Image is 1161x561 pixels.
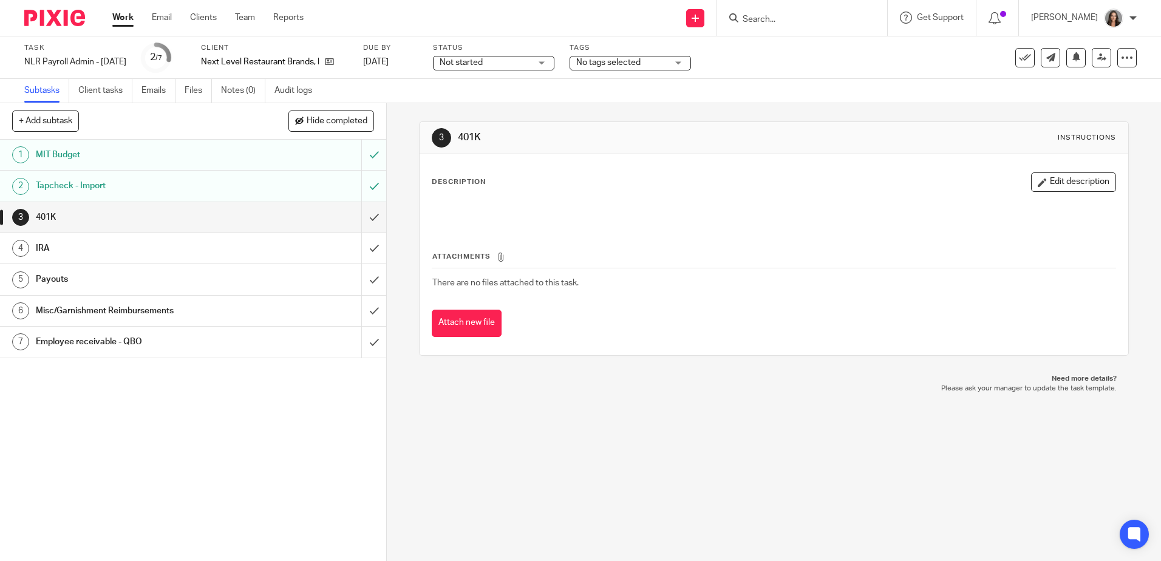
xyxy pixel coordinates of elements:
[433,43,554,53] label: Status
[12,178,29,195] div: 2
[24,43,126,53] label: Task
[432,128,451,148] div: 3
[432,310,502,337] button: Attach new file
[432,177,486,187] p: Description
[1031,12,1098,24] p: [PERSON_NAME]
[1104,8,1123,28] img: headshot%20-%20work.jpg
[78,79,132,103] a: Client tasks
[458,131,800,144] h1: 401K
[155,55,162,61] small: /7
[440,58,483,67] span: Not started
[431,384,1116,393] p: Please ask your manager to update the task template.
[24,10,85,26] img: Pixie
[12,271,29,288] div: 5
[235,12,255,24] a: Team
[201,56,319,68] p: Next Level Restaurant Brands, LLC
[24,56,126,68] div: NLR Payroll Admin - [DATE]
[12,209,29,226] div: 3
[432,279,579,287] span: There are no files attached to this task.
[185,79,212,103] a: Files
[112,12,134,24] a: Work
[36,239,245,257] h1: IRA
[12,110,79,131] button: + Add subtask
[363,43,418,53] label: Due by
[152,12,172,24] a: Email
[273,12,304,24] a: Reports
[432,253,491,260] span: Attachments
[274,79,321,103] a: Audit logs
[141,79,175,103] a: Emails
[190,12,217,24] a: Clients
[36,270,245,288] h1: Payouts
[1031,172,1116,192] button: Edit description
[12,302,29,319] div: 6
[307,117,367,126] span: Hide completed
[12,240,29,257] div: 4
[570,43,691,53] label: Tags
[201,43,348,53] label: Client
[24,56,126,68] div: NLR Payroll Admin - Thursday
[1058,133,1116,143] div: Instructions
[288,110,374,131] button: Hide completed
[36,146,245,164] h1: MIT Budget
[36,302,245,320] h1: Misc/Garnishment Reimbursements
[363,58,389,66] span: [DATE]
[431,374,1116,384] p: Need more details?
[576,58,641,67] span: No tags selected
[12,146,29,163] div: 1
[12,333,29,350] div: 7
[741,15,851,25] input: Search
[36,177,245,195] h1: Tapcheck - Import
[150,50,162,64] div: 2
[36,333,245,351] h1: Employee receivable - QBO
[24,79,69,103] a: Subtasks
[917,13,964,22] span: Get Support
[36,208,245,226] h1: 401K
[221,79,265,103] a: Notes (0)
